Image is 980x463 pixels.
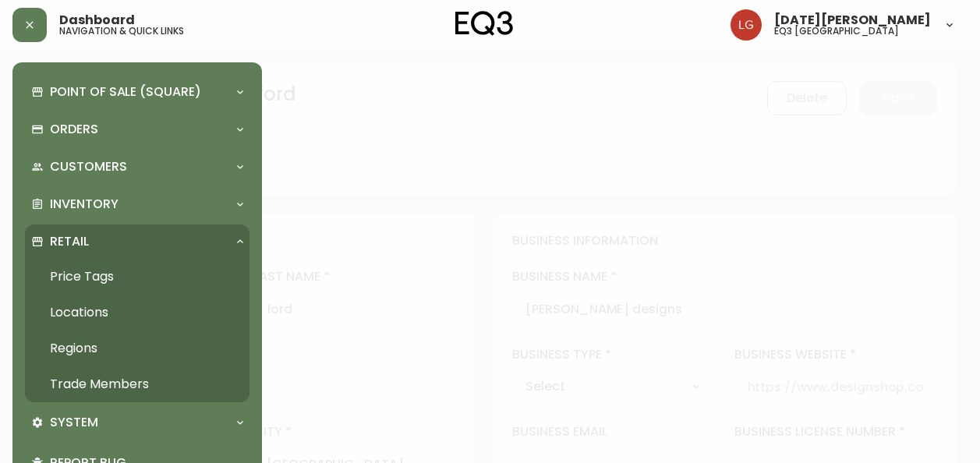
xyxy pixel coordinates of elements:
[50,121,98,138] p: Orders
[50,158,127,175] p: Customers
[25,150,249,184] div: Customers
[25,224,249,259] div: Retail
[25,405,249,440] div: System
[731,9,762,41] img: 2638f148bab13be18035375ceda1d187
[50,414,98,431] p: System
[25,259,249,295] a: Price Tags
[50,196,119,213] p: Inventory
[50,83,201,101] p: Point of Sale (Square)
[25,295,249,330] a: Locations
[455,11,513,36] img: logo
[25,366,249,402] a: Trade Members
[774,14,931,27] span: [DATE][PERSON_NAME]
[774,27,899,36] h5: eq3 [GEOGRAPHIC_DATA]
[25,75,249,109] div: Point of Sale (Square)
[25,187,249,221] div: Inventory
[59,27,184,36] h5: navigation & quick links
[25,112,249,147] div: Orders
[59,14,135,27] span: Dashboard
[25,330,249,366] a: Regions
[50,233,89,250] p: Retail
